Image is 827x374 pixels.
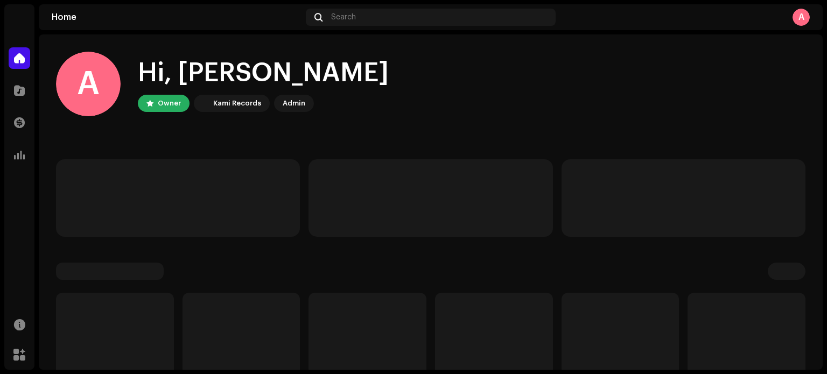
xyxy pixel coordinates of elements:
[213,97,261,110] div: Kami Records
[138,56,389,90] div: Hi, [PERSON_NAME]
[56,52,121,116] div: A
[793,9,810,26] div: A
[331,13,356,22] span: Search
[283,97,305,110] div: Admin
[158,97,181,110] div: Owner
[52,13,302,22] div: Home
[196,97,209,110] img: 33004b37-325d-4a8b-b51f-c12e9b964943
